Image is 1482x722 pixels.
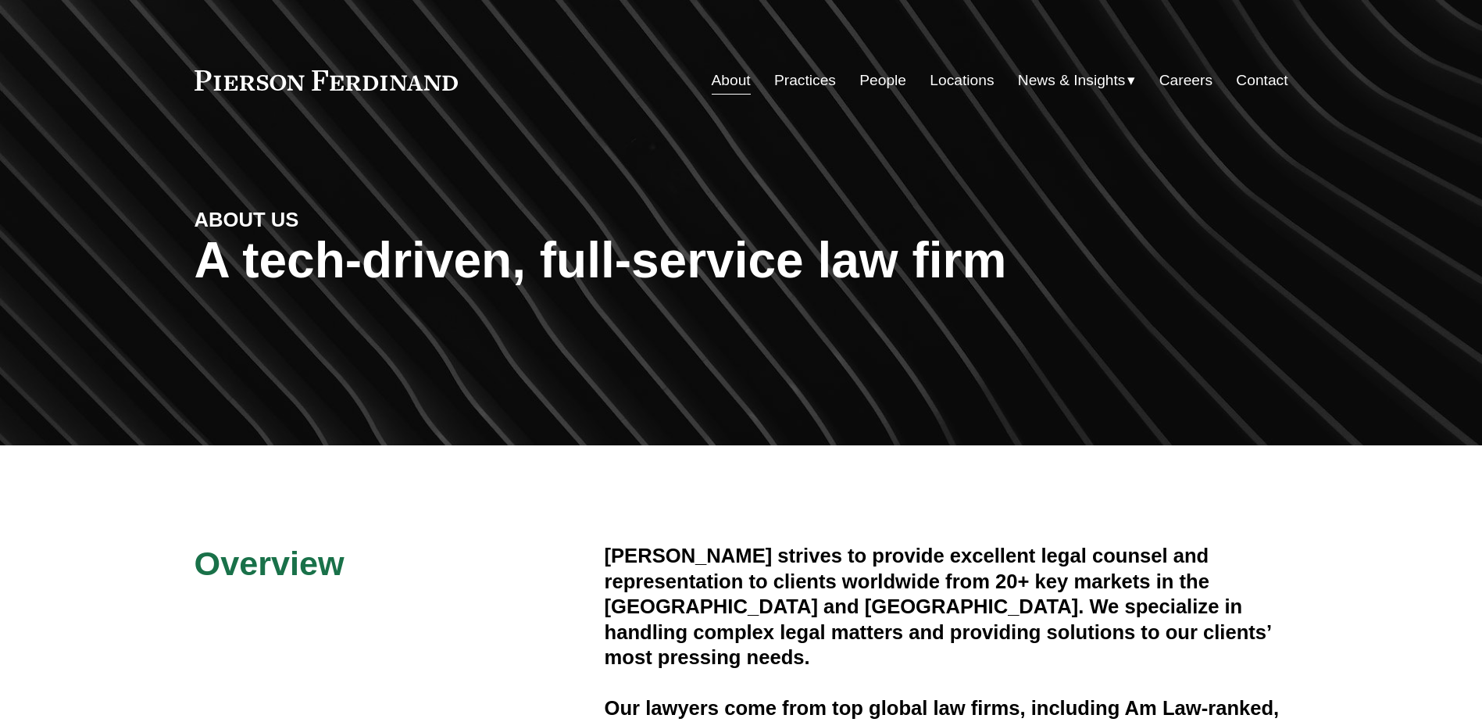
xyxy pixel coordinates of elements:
a: About [712,66,751,95]
span: Overview [195,545,345,582]
h1: A tech-driven, full-service law firm [195,232,1288,289]
span: News & Insights [1018,67,1126,95]
a: Contact [1236,66,1287,95]
a: Careers [1159,66,1212,95]
a: Practices [774,66,836,95]
a: Locations [930,66,994,95]
h4: [PERSON_NAME] strives to provide excellent legal counsel and representation to clients worldwide ... [605,543,1288,670]
strong: ABOUT US [195,209,299,231]
a: People [859,66,906,95]
a: folder dropdown [1018,66,1136,95]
